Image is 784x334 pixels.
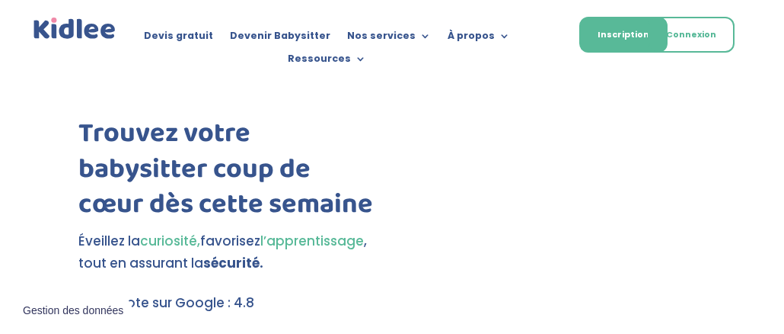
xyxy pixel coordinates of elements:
[14,295,132,327] button: Gestion des données
[78,116,374,230] h1: Trouvez votre babysitter coup de cœur dès cette semaine
[31,15,118,42] a: Kidlee Logo
[230,31,330,47] a: Devenir Babysitter
[545,31,559,40] img: Français
[579,17,668,53] a: Inscription
[260,232,364,250] span: l’apprentissage
[78,230,374,275] p: Éveillez la favorisez , tout en assurant la
[31,15,118,42] img: logo_kidlee_bleu
[144,31,213,47] a: Devis gratuit
[347,31,431,47] a: Nos services
[23,304,123,318] span: Gestion des données
[448,31,510,47] a: À propos
[288,53,366,70] a: Ressources
[203,254,263,272] strong: sécurité.
[648,17,735,53] a: Connexion
[140,232,200,250] span: curiosité,
[78,292,374,314] p: Notre note sur Google : 4.8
